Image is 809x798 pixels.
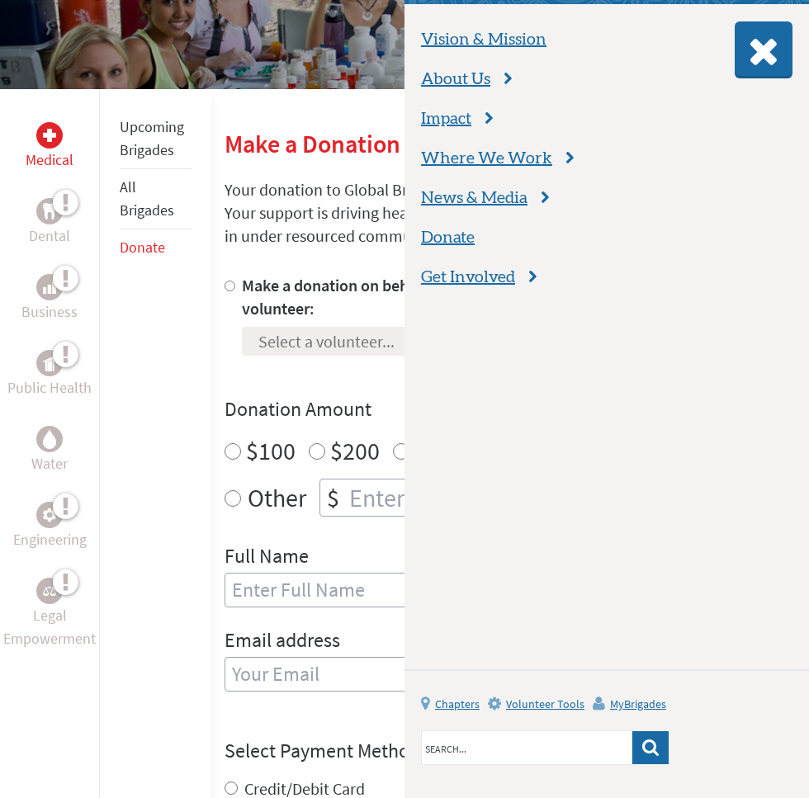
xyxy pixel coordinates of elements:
[225,396,796,423] h4: Donation Amount
[120,238,165,257] a: Donate
[3,604,96,650] p: Legal Empowerment
[225,657,796,692] input: Your Email
[225,178,796,248] p: Your donation to Global Brigades USA is sincerely appreciated and much needed! Your support is dr...
[13,502,87,551] a: EngineeringEngineering
[43,586,56,596] img: Legal Empowerment
[421,28,546,51] a: Vision & Mission
[36,350,63,376] div: Public Health
[421,187,528,210] a: News & Media
[435,696,480,712] span: Chapters
[120,169,192,229] li: All Brigades
[43,129,56,142] img: Medical
[248,479,306,517] label: Other
[330,435,380,466] label: $200
[21,300,78,323] p: Business
[225,573,796,607] input: Enter Full Name
[225,627,340,657] label: Email address
[120,229,192,266] li: Donate
[225,129,796,158] h2: Make a Donation
[506,696,584,712] span: Volunteer Tools
[21,274,78,323] a: BusinessBusiness
[26,149,73,172] p: Medical
[36,198,63,224] div: Dental
[120,117,184,159] a: Upcoming Brigades
[26,122,73,172] a: MedicalMedical
[43,508,56,522] img: Engineering
[36,274,63,300] div: Business
[36,122,63,149] div: Medical
[421,147,552,170] a: Where We Work
[43,355,56,371] img: Public Health
[421,266,515,289] span: Get Involved
[36,502,63,528] div: Engineering
[610,696,666,712] span: MyBrigades
[3,578,96,650] a: Legal EmpowermentLegal Empowerment
[36,426,63,452] div: Water
[242,275,455,319] label: Make a donation on behalf of a volunteer:
[346,479,557,516] input: Enter Amount
[120,177,174,220] a: All Brigades
[7,350,92,399] a: Public HealthPublic Health
[421,691,488,717] a: Chapters
[488,691,593,717] a: Volunteer Tools
[421,68,490,91] a: About Us
[246,435,296,466] label: $100
[29,224,70,248] p: Dental
[120,109,192,169] li: Upcoming Brigades
[225,543,309,573] label: Full Name
[421,226,475,249] a: Donate
[421,107,471,130] a: Impact
[43,429,56,448] img: Water
[43,203,56,219] img: Dental
[320,479,346,516] div: $
[29,198,70,248] a: DentalDental
[36,578,63,604] div: Legal Empowerment
[7,376,92,399] p: Public Health
[31,426,68,475] a: WaterWater
[31,452,68,475] p: Water
[421,730,632,765] input: SEARCH...
[225,738,796,764] h4: Select Payment Method
[593,691,674,717] a: MyBrigades
[43,281,56,294] img: Business
[13,528,87,551] p: Engineering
